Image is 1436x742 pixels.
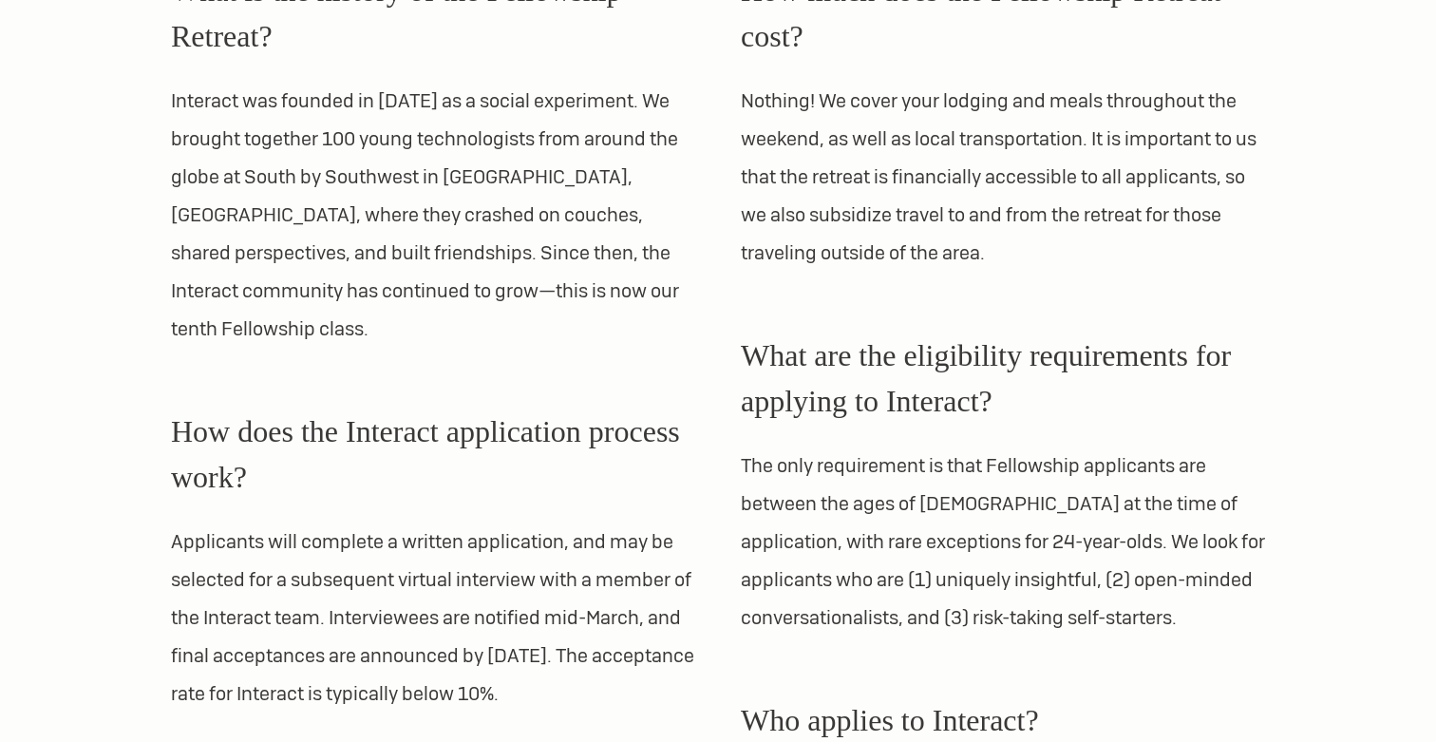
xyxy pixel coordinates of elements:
p: Applicants will complete a written application, and may be selected for a subsequent virtual inte... [171,523,695,713]
p: The only requirement is that Fellowship applicants are between the ages of [DEMOGRAPHIC_DATA] at ... [741,447,1265,637]
p: Nothing! We cover your lodging and meals throughout the weekend, as well as local transportation.... [741,82,1265,272]
h3: How does the Interact application process work? [171,409,695,500]
p: Interact was founded in [DATE] as a social experiment. We brought together 100 young technologist... [171,82,695,348]
h3: What are the eligibility requirements for applying to Interact? [741,333,1265,424]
